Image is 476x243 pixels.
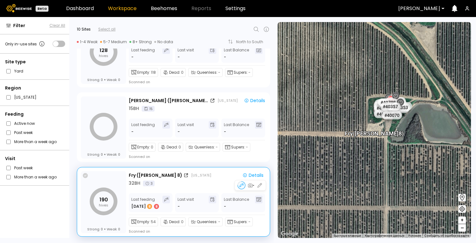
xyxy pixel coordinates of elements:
div: North to South [236,40,268,44]
span: - [216,144,218,150]
div: # 40704 [374,110,394,118]
span: 0 [178,144,181,150]
button: – [458,224,466,232]
span: 118 [151,70,156,75]
div: 15 [142,106,155,112]
span: + [460,216,464,224]
div: No data [154,39,173,44]
span: - [248,70,251,75]
span: 0 [118,78,120,82]
div: # 40728 [374,108,394,116]
div: # 40716 [374,101,394,110]
span: - [224,129,226,135]
div: Queenless: [188,217,223,226]
div: Site type [5,59,65,65]
div: - [178,54,180,60]
a: Beehomes [151,6,177,11]
a: Условия (ссылка откроется в новой вкладке) [408,234,421,237]
span: 0 [101,152,103,157]
div: Last visit [178,196,194,210]
span: - [224,54,226,60]
div: Details [244,98,265,103]
span: - [224,203,226,210]
button: Details [240,172,266,179]
div: [DATE] [131,203,160,210]
div: Region [5,85,65,91]
div: Supers: [225,217,253,226]
a: Открыть эту область в Google Картах (в новом окне) [279,230,300,238]
a: Сообщить об ошибке на карте [424,234,469,237]
span: 0 [101,227,103,231]
div: Strong Weak [87,227,120,231]
div: - [178,203,180,210]
span: 54 [151,219,156,225]
div: Details [242,172,263,178]
div: 10 Sites [77,26,91,32]
div: 3 [143,181,155,186]
div: Empty: [129,68,158,77]
div: Dead: [161,217,186,226]
button: Быстрые клавиши [334,234,361,238]
div: Scanned on [129,79,150,84]
img: Google [279,230,300,238]
div: # 40357 [380,102,400,111]
label: Past week [14,165,33,171]
div: 8+ Strong [129,39,152,44]
tspan: 190 [99,196,108,203]
div: Last visit [178,121,194,135]
div: # 40709 [374,104,394,112]
span: – [461,224,464,232]
a: Settings [225,6,246,11]
span: 0 [118,227,120,231]
span: - [218,70,220,75]
div: Visit [5,155,65,162]
div: Strong Weak [87,78,120,82]
label: More than a week ago [14,138,57,145]
div: [US_STATE] [218,98,238,103]
div: Last feeding [131,121,155,135]
label: Yard [14,68,23,74]
div: Strong Weak [87,152,120,157]
div: Queenless: [188,68,223,77]
div: Supers: [223,143,250,152]
button: Clear All [49,23,65,28]
button: Details [241,97,268,104]
div: - [131,54,134,60]
a: Workspace [108,6,137,11]
div: Last visit [178,46,194,60]
div: - [178,129,180,135]
div: 8 [154,204,159,209]
div: [PERSON_NAME] ([PERSON_NAME] 3) [129,97,209,104]
div: Empty: [129,217,158,226]
div: Supers: [225,68,253,77]
div: Feeding [5,111,65,118]
div: - [131,129,134,135]
div: Dead: [161,68,186,77]
span: Reports [191,6,211,11]
div: # 40070 [382,111,402,119]
img: Beewise logo [6,4,32,12]
span: 0 [181,219,184,225]
div: Empty: [129,143,156,152]
div: 15 BH [129,105,139,112]
tspan: hives [99,53,108,58]
div: 8 [147,204,152,209]
div: Dead: [158,143,183,152]
div: Last Balance [224,121,249,135]
div: [US_STATE] [191,173,211,178]
button: Картографические данные [365,234,404,238]
div: Fry ([PERSON_NAME] 8) [129,172,182,179]
div: # 40708 [378,98,398,106]
tspan: hives [99,203,108,208]
div: 32 BH [129,180,140,187]
div: Last feeding [131,196,160,210]
div: 1-4 Weak [77,39,98,44]
span: 0 [181,70,184,75]
div: Only in-use sites [5,40,46,48]
div: 5-7 Medium [100,39,127,44]
div: Last feeding [131,46,155,60]
label: Past week [14,129,33,136]
span: Filter [13,22,25,29]
span: 0 [151,144,153,150]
